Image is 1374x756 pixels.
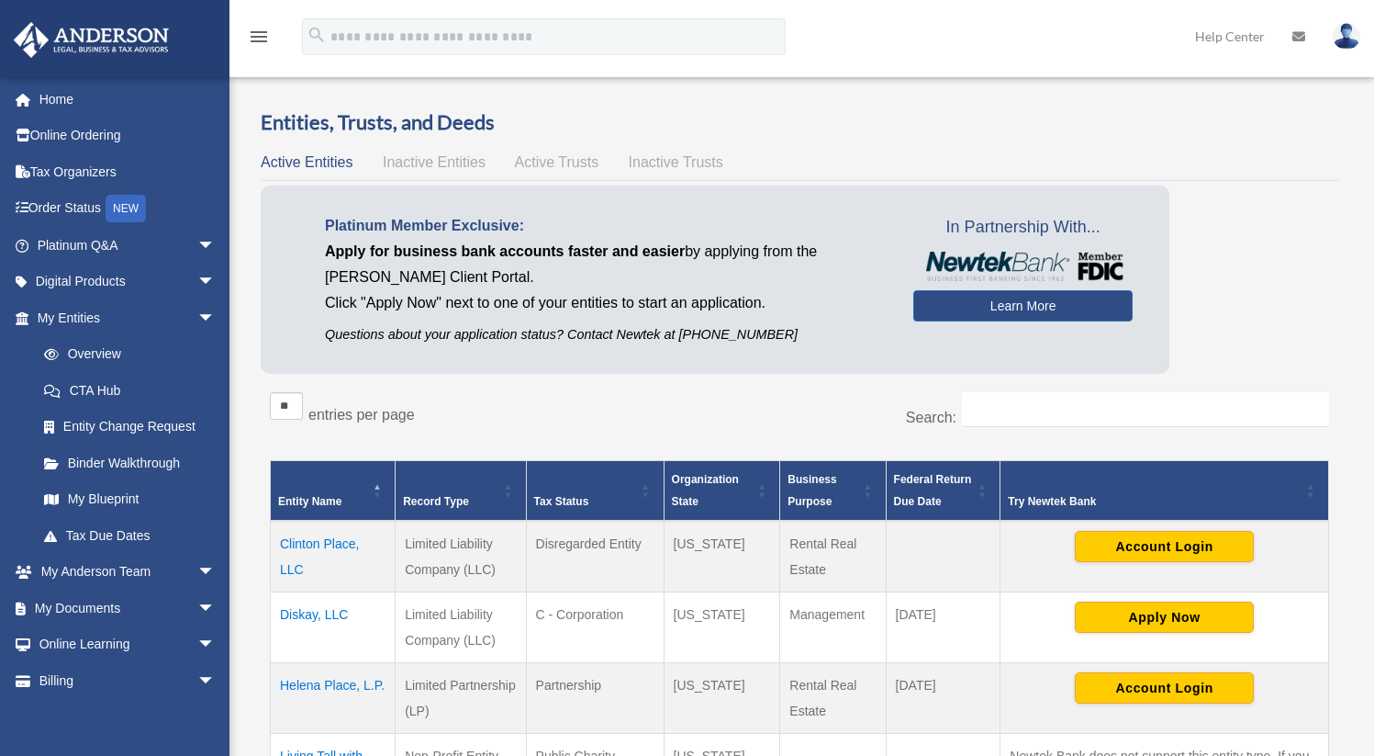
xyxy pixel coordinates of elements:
[534,495,589,508] span: Tax Status
[197,626,234,664] span: arrow_drop_down
[906,410,956,425] label: Search:
[886,592,1000,662] td: [DATE]
[13,153,243,190] a: Tax Organizers
[515,154,599,170] span: Active Trusts
[780,592,886,662] td: Management
[13,662,243,699] a: Billingarrow_drop_down
[526,662,664,733] td: Partnership
[664,521,780,592] td: [US_STATE]
[26,481,234,518] a: My Blueprint
[886,662,1000,733] td: [DATE]
[788,473,836,508] span: Business Purpose
[261,154,352,170] span: Active Entities
[13,81,243,118] a: Home
[396,521,526,592] td: Limited Liability Company (LLC)
[271,521,396,592] td: Clinton Place, LLC
[248,26,270,48] i: menu
[197,299,234,337] span: arrow_drop_down
[26,372,234,409] a: CTA Hub
[780,662,886,733] td: Rental Real Estate
[271,592,396,662] td: Diskay, LLC
[629,154,723,170] span: Inactive Trusts
[13,118,243,154] a: Online Ordering
[526,521,664,592] td: Disregarded Entity
[1000,460,1329,521] th: Try Newtek Bank : Activate to sort
[307,25,327,45] i: search
[261,108,1338,137] h3: Entities, Trusts, and Deeds
[672,473,739,508] span: Organization State
[325,243,685,259] span: Apply for business bank accounts faster and easier
[664,592,780,662] td: [US_STATE]
[526,460,664,521] th: Tax Status: Activate to sort
[325,323,886,346] p: Questions about your application status? Contact Newtek at [PHONE_NUMBER]
[13,299,234,336] a: My Entitiesarrow_drop_down
[894,473,972,508] span: Federal Return Due Date
[396,592,526,662] td: Limited Liability Company (LLC)
[271,460,396,521] th: Entity Name: Activate to invert sorting
[197,554,234,592] span: arrow_drop_down
[26,517,234,554] a: Tax Due Dates
[278,495,341,508] span: Entity Name
[197,590,234,627] span: arrow_drop_down
[13,554,243,591] a: My Anderson Teamarrow_drop_down
[664,460,780,521] th: Organization State: Activate to sort
[271,662,396,733] td: Helena Place, L.P.
[913,290,1133,322] a: Learn More
[526,592,664,662] td: C - Corporation
[197,227,234,265] span: arrow_drop_down
[396,460,526,521] th: Record Type: Activate to sort
[248,32,270,48] a: menu
[1075,531,1254,562] button: Account Login
[1075,538,1254,553] a: Account Login
[13,190,243,228] a: Order StatusNEW
[325,239,886,290] p: by applying from the [PERSON_NAME] Client Portal.
[308,407,415,423] label: entries per page
[383,154,486,170] span: Inactive Entities
[913,213,1133,243] span: In Partnership With...
[396,662,526,733] td: Limited Partnership (LP)
[106,195,146,222] div: NEW
[1008,491,1301,513] div: Try Newtek Bank
[197,264,234,301] span: arrow_drop_down
[780,521,886,592] td: Rental Real Estate
[1075,680,1254,694] a: Account Login
[1075,672,1254,704] button: Account Login
[13,590,243,626] a: My Documentsarrow_drop_down
[780,460,886,521] th: Business Purpose: Activate to sort
[197,662,234,700] span: arrow_drop_down
[26,336,225,373] a: Overview
[664,662,780,733] td: [US_STATE]
[8,22,174,58] img: Anderson Advisors Platinum Portal
[13,626,243,663] a: Online Learningarrow_drop_down
[13,227,243,264] a: Platinum Q&Aarrow_drop_down
[26,409,234,446] a: Entity Change Request
[922,252,1123,281] img: NewtekBankLogoSM.png
[325,290,886,316] p: Click "Apply Now" next to one of your entities to start an application.
[26,445,234,481] a: Binder Walkthrough
[403,495,469,508] span: Record Type
[1333,23,1360,50] img: User Pic
[886,460,1000,521] th: Federal Return Due Date: Activate to sort
[1075,602,1254,633] button: Apply Now
[13,264,243,300] a: Digital Productsarrow_drop_down
[325,213,886,239] p: Platinum Member Exclusive:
